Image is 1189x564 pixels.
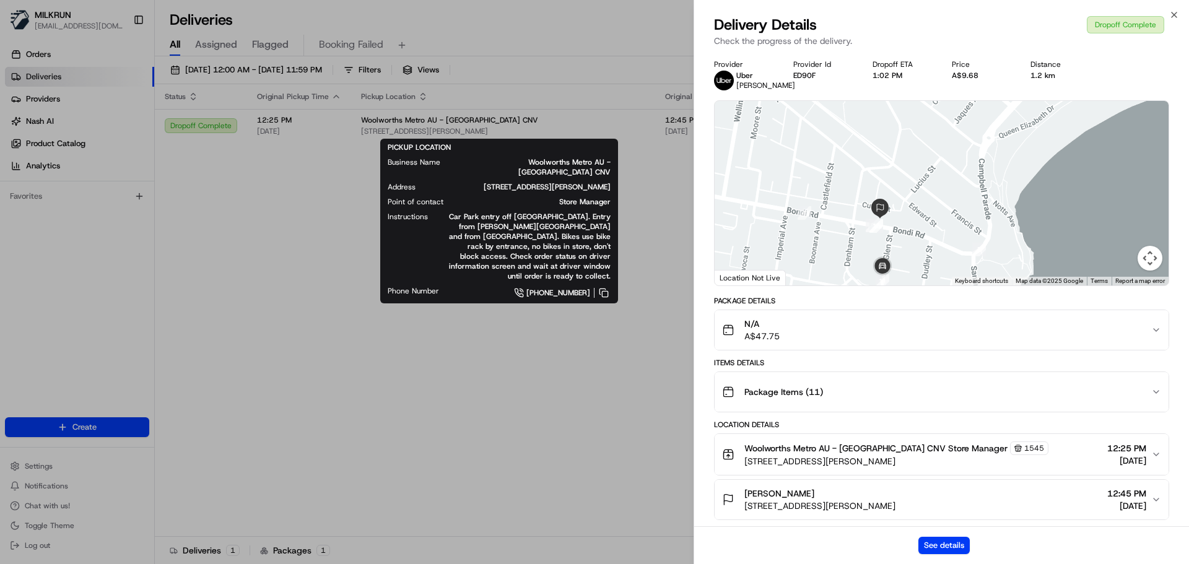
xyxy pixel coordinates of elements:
div: Price [952,59,1011,69]
span: Map data ©2025 Google [1016,277,1083,284]
div: Items Details [714,358,1169,368]
span: [DATE] [1107,454,1146,467]
img: Google [718,269,759,285]
div: Distance [1030,59,1090,69]
div: Provider Id [793,59,853,69]
div: A$9.68 [952,71,1011,80]
span: 12:45 PM [1107,487,1146,500]
span: [STREET_ADDRESS][PERSON_NAME] [744,500,895,512]
button: Keyboard shortcuts [955,277,1008,285]
button: N/AA$47.75 [715,310,1169,350]
button: See details [918,537,970,554]
div: 9 [866,219,879,232]
span: Car Park entry off [GEOGRAPHIC_DATA]. Entry from [PERSON_NAME][GEOGRAPHIC_DATA] and from [GEOGRAP... [448,212,611,281]
button: [PERSON_NAME][STREET_ADDRESS][PERSON_NAME]12:45 PM[DATE] [715,480,1169,519]
span: N/A [744,318,780,330]
span: A$47.75 [744,330,780,342]
span: 1545 [1024,443,1044,453]
span: Point of contact [388,197,443,207]
span: Package Items ( 11 ) [744,386,823,398]
a: Terms (opens in new tab) [1091,277,1108,284]
div: 11 [876,274,889,288]
span: Phone Number [388,286,439,296]
img: uber-new-logo.jpeg [714,71,734,90]
span: 12:25 PM [1107,442,1146,454]
span: [PERSON_NAME] [736,80,795,90]
div: 10 [869,219,883,233]
div: Provider [714,59,773,69]
p: Check the progress of the delivery. [714,35,1169,47]
a: [PHONE_NUMBER] [459,286,611,300]
span: Woolworths Metro AU - [GEOGRAPHIC_DATA] CNV [460,157,611,177]
a: Report a map error [1115,277,1165,284]
span: Woolworths Metro AU - [GEOGRAPHIC_DATA] CNV Store Manager [744,442,1008,454]
div: Dropoff ETA [873,59,932,69]
span: [DATE] [1107,500,1146,512]
span: Uber [736,71,753,80]
div: Location Not Live [715,270,786,285]
a: Open this area in Google Maps (opens a new window) [718,269,759,285]
span: Delivery Details [714,15,817,35]
button: Map camera controls [1138,246,1162,271]
span: Store Manager [463,197,611,207]
span: [PERSON_NAME] [744,487,814,500]
span: [STREET_ADDRESS][PERSON_NAME] [744,455,1048,467]
span: PICKUP LOCATION [388,142,451,152]
div: 1 [798,206,811,220]
button: Package Items (11) [715,372,1169,412]
span: Address [388,182,416,192]
div: 1.2 km [1030,71,1090,80]
button: ED90F [793,71,816,80]
button: Woolworths Metro AU - [GEOGRAPHIC_DATA] CNV Store Manager1545[STREET_ADDRESS][PERSON_NAME]12:25 P... [715,434,1169,475]
div: 3 [972,243,986,256]
div: Location Details [714,420,1169,430]
span: [STREET_ADDRESS][PERSON_NAME] [435,182,611,192]
div: Package Details [714,296,1169,306]
span: Instructions [388,212,428,222]
span: Business Name [388,157,440,167]
span: [PHONE_NUMBER] [526,288,590,298]
div: 1:02 PM [873,71,932,80]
